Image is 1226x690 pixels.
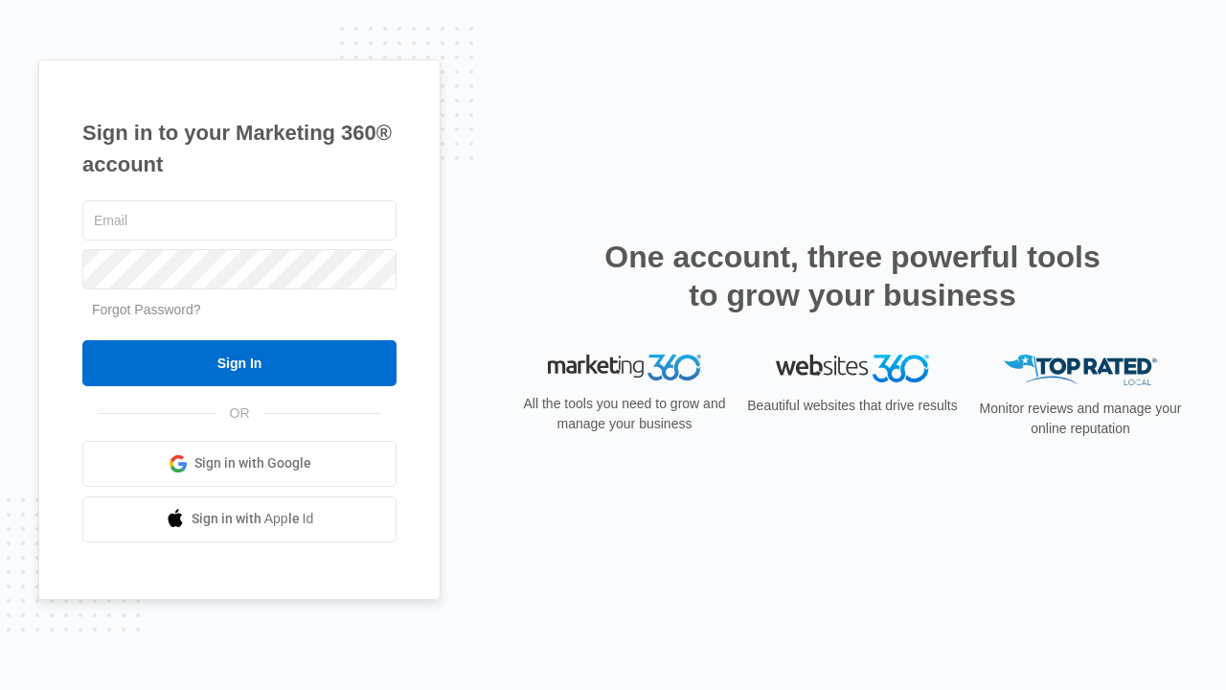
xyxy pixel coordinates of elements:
[82,200,397,241] input: Email
[745,396,960,416] p: Beautiful websites that drive results
[194,453,311,473] span: Sign in with Google
[216,403,263,424] span: OR
[517,394,732,434] p: All the tools you need to grow and manage your business
[82,496,397,542] a: Sign in with Apple Id
[192,509,314,529] span: Sign in with Apple Id
[1004,355,1157,386] img: Top Rated Local
[82,117,397,180] h1: Sign in to your Marketing 360® account
[92,302,201,317] a: Forgot Password?
[776,355,929,382] img: Websites 360
[548,355,701,381] img: Marketing 360
[82,441,397,487] a: Sign in with Google
[82,340,397,386] input: Sign In
[599,238,1106,314] h2: One account, three powerful tools to grow your business
[973,399,1188,439] p: Monitor reviews and manage your online reputation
